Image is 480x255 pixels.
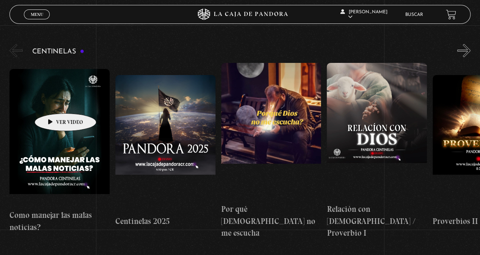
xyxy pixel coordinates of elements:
h4: Como manejar las malas noticias? [9,209,110,233]
a: Por qué [DEMOGRAPHIC_DATA] no me escucha [221,63,321,239]
a: Centinelas 2025 [115,63,216,239]
h4: Centinelas 2025 [115,215,216,227]
h4: Por qué [DEMOGRAPHIC_DATA] no me escucha [221,203,321,239]
a: Relación con [DEMOGRAPHIC_DATA] / Proverbio I [327,63,427,239]
a: Como manejar las malas noticias? [9,63,110,239]
span: Menu [31,12,43,17]
span: [PERSON_NAME] [340,10,387,19]
a: Buscar [405,13,423,17]
h4: Relación con [DEMOGRAPHIC_DATA] / Proverbio I [327,203,427,239]
h3: Centinelas [32,48,84,55]
a: View your shopping cart [446,9,456,20]
span: Cerrar [28,19,46,24]
button: Next [457,44,471,57]
button: Previous [9,44,23,57]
